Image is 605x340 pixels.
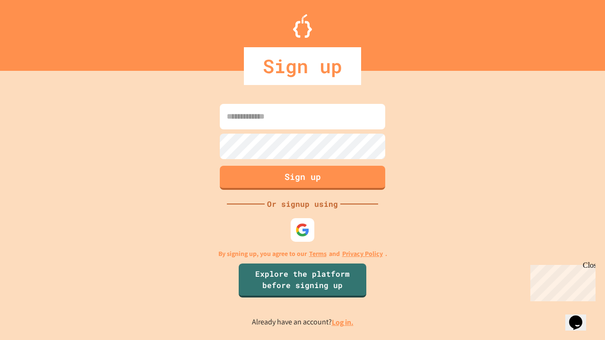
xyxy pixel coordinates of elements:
[218,249,387,259] p: By signing up, you agree to our and .
[565,302,596,331] iframe: chat widget
[342,249,383,259] a: Privacy Policy
[293,14,312,38] img: Logo.svg
[309,249,327,259] a: Terms
[295,223,310,237] img: google-icon.svg
[4,4,65,60] div: Chat with us now!Close
[220,166,385,190] button: Sign up
[527,261,596,301] iframe: chat widget
[265,198,340,210] div: Or signup using
[239,263,366,297] a: Explore the platform before signing up
[332,317,354,327] a: Log in.
[252,316,354,328] p: Already have an account?
[244,47,361,85] div: Sign up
